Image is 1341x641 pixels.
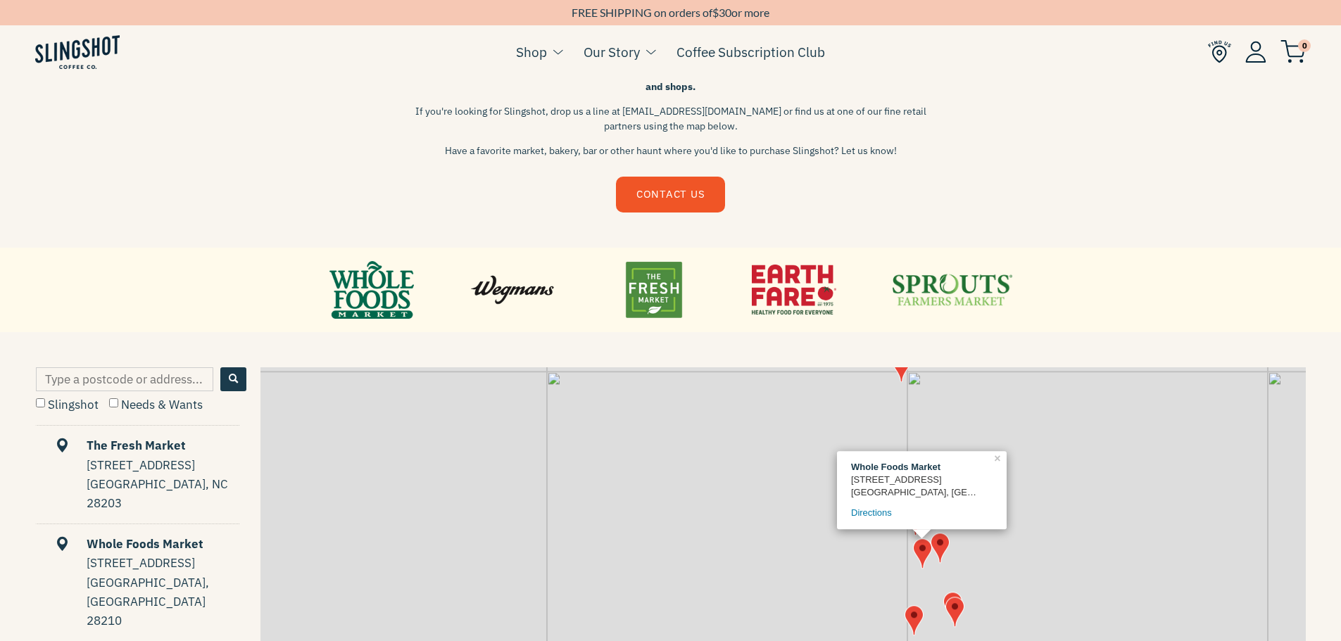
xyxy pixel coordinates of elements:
img: Account [1245,41,1266,63]
a: 0 [1280,43,1306,60]
img: Whole Foods Market [913,538,932,569]
img: The Fresh Market [931,533,950,563]
button: Search [220,367,246,391]
label: Needs & Wants [109,397,203,412]
img: Whole Foods Market [945,597,964,627]
a: Close [991,451,1007,464]
a: CONTACT US [616,177,725,212]
input: Slingshot [36,398,45,407]
label: Slingshot [36,397,99,412]
div: Whole Foods Market [851,461,978,474]
img: Find Us [1208,40,1231,63]
a: Coffee Subscription Club [676,42,825,63]
img: Sprouts [905,605,924,635]
div: [STREET_ADDRESS] [87,456,239,475]
img: The Fresh Market [943,592,962,622]
input: Needs & Wants [109,398,118,407]
a: Our Story [584,42,640,63]
div: [GEOGRAPHIC_DATA], [GEOGRAPHIC_DATA] 28210 [851,487,978,500]
span: 30 [719,6,731,19]
img: The Fresh Market [906,505,925,535]
div: [GEOGRAPHIC_DATA], NC 28203 [87,475,239,513]
div: The Fresh Market [37,436,239,455]
div: Whole Foods Market [37,535,239,554]
img: Whole Foods Market [892,352,911,382]
input: Type a postcode or address... [36,367,213,391]
span: 0 [1298,39,1311,52]
p: If you're looking for Slingshot, drop us a line at [EMAIL_ADDRESS][DOMAIN_NAME] or find us at one... [410,104,931,134]
img: cart [1280,40,1306,63]
a: Shop [516,42,547,63]
div: [GEOGRAPHIC_DATA], [GEOGRAPHIC_DATA] 28210 [87,573,239,631]
div: [STREET_ADDRESS] [87,554,239,573]
div: [STREET_ADDRESS] [851,474,978,486]
p: Have a favorite market, bakery, bar or other haunt where you'd like to purchase Slingshot? Let us... [410,144,931,158]
span: $ [712,6,719,19]
a: Directions (This link will open in a new tab) [851,507,892,518]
